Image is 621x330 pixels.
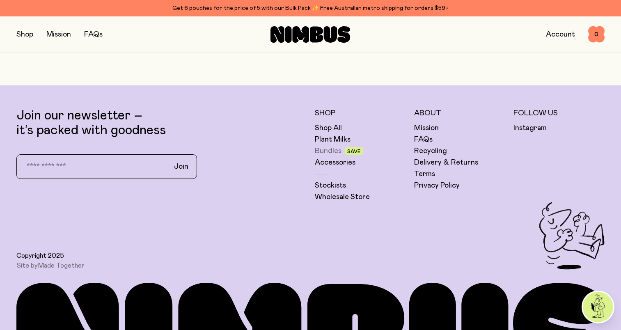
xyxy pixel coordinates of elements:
[38,262,85,269] a: Made Together
[84,31,103,38] a: FAQs
[414,146,447,156] a: Recycling
[513,108,605,118] h5: Follow Us
[414,123,439,133] a: Mission
[16,3,605,13] div: Get 6 pouches for the price of 5 with our Bulk Pack ✨ Free Australian metro shipping for orders $59+
[414,181,460,190] a: Privacy Policy
[414,158,478,167] a: Delivery & Returns
[347,149,361,154] span: Save
[315,192,370,202] a: Wholesale Store
[414,135,433,144] a: FAQs
[414,108,505,118] h5: About
[315,108,406,118] h5: Shop
[16,261,85,270] span: Site by
[46,31,71,38] a: Mission
[315,158,355,167] a: Accessories
[546,31,575,38] a: Account
[414,169,435,179] a: Terms
[583,292,613,322] img: agent
[315,135,351,144] a: Plant Milks
[315,181,346,190] a: Stockists
[315,123,342,133] a: Shop All
[16,108,307,138] p: Join our newsletter – it’s packed with goodness
[16,252,64,260] span: Copyright 2025
[174,162,188,172] span: Join
[513,123,547,133] a: Instagram
[315,146,341,156] a: Bundles
[167,158,195,175] button: Join
[588,26,605,43] button: 0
